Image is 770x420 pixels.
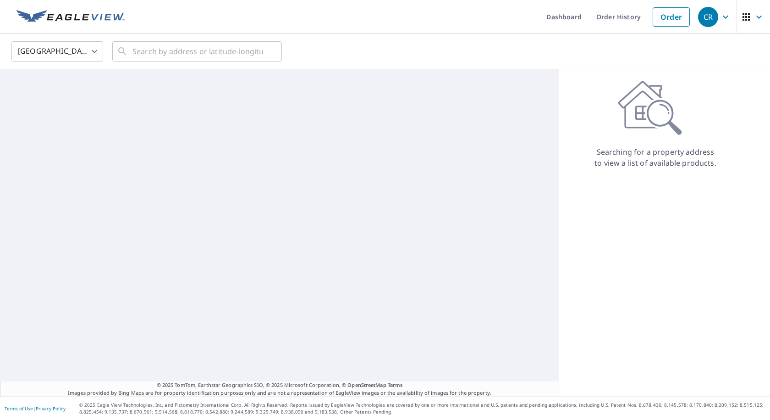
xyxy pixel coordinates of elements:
[132,39,263,64] input: Search by address or latitude-longitude
[157,381,403,389] span: © 2025 TomTom, Earthstar Geographics SIO, © 2025 Microsoft Corporation, ©
[388,381,403,388] a: Terms
[11,39,103,64] div: [GEOGRAPHIC_DATA]
[5,406,66,411] p: |
[16,10,125,24] img: EV Logo
[79,402,765,415] p: © 2025 Eagle View Technologies, Inc. and Pictometry International Corp. All Rights Reserved. Repo...
[594,146,717,168] p: Searching for a property address to view a list of available products.
[347,381,386,388] a: OpenStreetMap
[5,405,33,412] a: Terms of Use
[698,7,718,27] div: CR
[653,7,690,27] a: Order
[36,405,66,412] a: Privacy Policy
